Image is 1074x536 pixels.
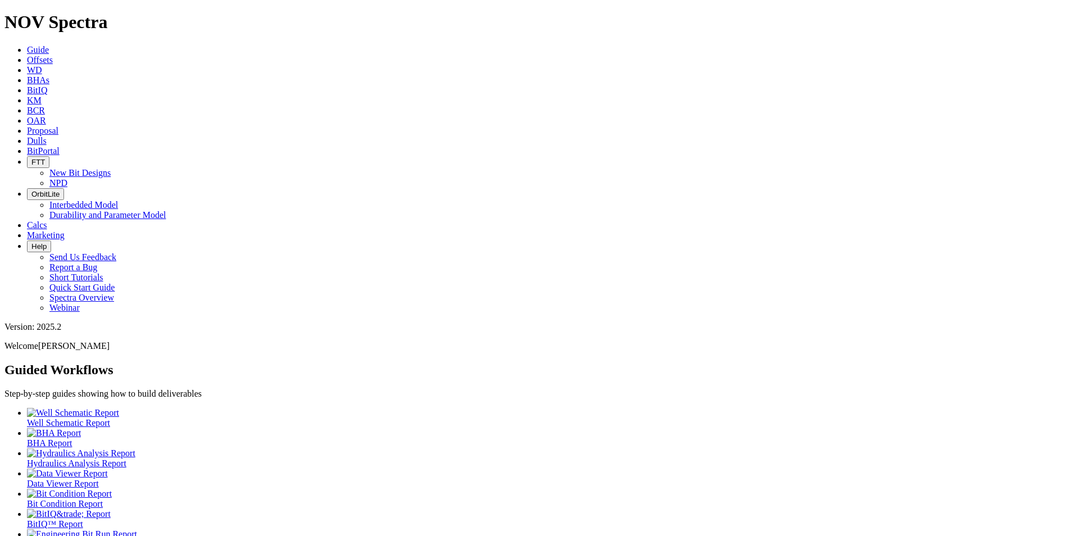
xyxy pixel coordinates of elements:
[49,303,80,312] a: Webinar
[27,220,47,230] a: Calcs
[4,322,1070,332] div: Version: 2025.2
[27,519,83,529] span: BitIQ™ Report
[27,45,49,54] a: Guide
[27,448,1070,468] a: Hydraulics Analysis Report Hydraulics Analysis Report
[31,190,60,198] span: OrbitLite
[27,106,45,115] a: BCR
[4,341,1070,351] p: Welcome
[27,146,60,156] a: BitPortal
[49,200,118,210] a: Interbedded Model
[27,65,42,75] a: WD
[27,240,51,252] button: Help
[27,116,46,125] a: OAR
[31,158,45,166] span: FTT
[27,469,1070,488] a: Data Viewer Report Data Viewer Report
[4,12,1070,33] h1: NOV Spectra
[31,242,47,251] span: Help
[27,509,111,519] img: BitIQ&trade; Report
[27,418,110,428] span: Well Schematic Report
[49,272,103,282] a: Short Tutorials
[27,408,119,418] img: Well Schematic Report
[27,489,112,499] img: Bit Condition Report
[27,458,126,468] span: Hydraulics Analysis Report
[27,428,81,438] img: BHA Report
[27,469,108,479] img: Data Viewer Report
[27,75,49,85] a: BHAs
[27,55,53,65] a: Offsets
[27,85,47,95] a: BitIQ
[27,136,47,146] a: Dulls
[38,341,110,351] span: [PERSON_NAME]
[27,96,42,105] a: KM
[27,188,64,200] button: OrbitLite
[49,262,97,272] a: Report a Bug
[27,499,103,508] span: Bit Condition Report
[49,210,166,220] a: Durability and Parameter Model
[27,156,49,168] button: FTT
[27,438,72,448] span: BHA Report
[27,230,65,240] a: Marketing
[49,283,115,292] a: Quick Start Guide
[27,428,1070,448] a: BHA Report BHA Report
[49,178,67,188] a: NPD
[49,293,114,302] a: Spectra Overview
[27,126,58,135] a: Proposal
[49,168,111,178] a: New Bit Designs
[27,509,1070,529] a: BitIQ&trade; Report BitIQ™ Report
[27,408,1070,428] a: Well Schematic Report Well Schematic Report
[27,479,99,488] span: Data Viewer Report
[49,252,116,262] a: Send Us Feedback
[4,362,1070,378] h2: Guided Workflows
[4,389,1070,399] p: Step-by-step guides showing how to build deliverables
[27,489,1070,508] a: Bit Condition Report Bit Condition Report
[27,448,135,458] img: Hydraulics Analysis Report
